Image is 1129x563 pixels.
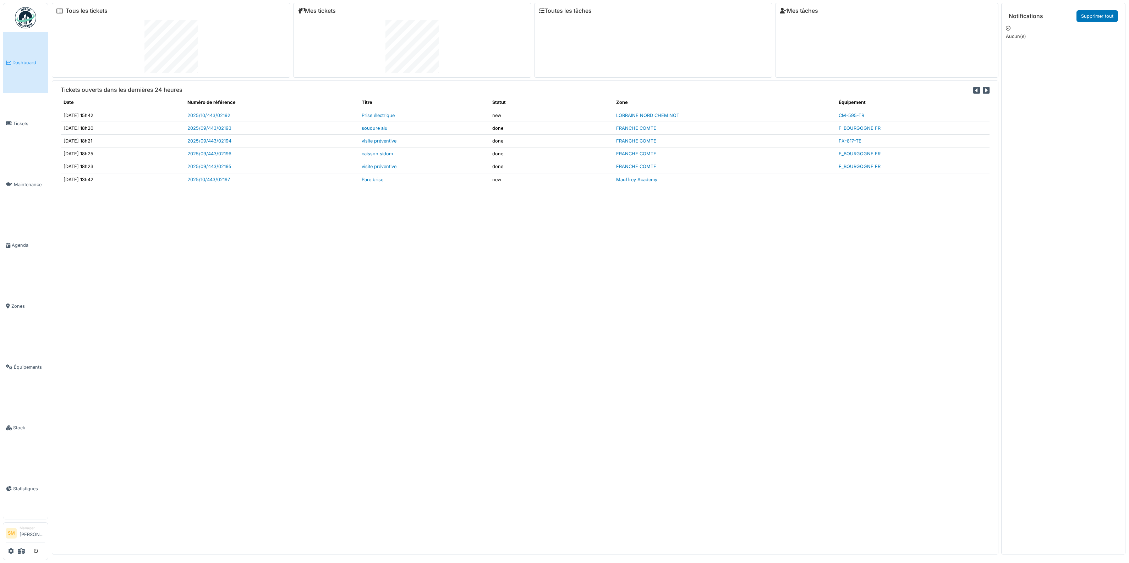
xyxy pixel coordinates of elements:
a: Toutes les tâches [539,7,592,14]
th: Date [61,96,185,109]
a: F_BOURGOGNE FR [839,164,881,169]
h6: Tickets ouverts dans les dernières 24 heures [61,87,182,93]
a: caisson sidom [362,151,393,156]
span: Maintenance [14,181,45,188]
th: Équipement [836,96,990,109]
a: 2025/09/443/02195 [187,164,231,169]
td: [DATE] 13h42 [61,173,185,186]
a: Agenda [3,215,48,276]
a: FX-817-TE [839,138,861,144]
td: [DATE] 18h20 [61,122,185,134]
td: new [489,173,613,186]
div: Manager [20,525,45,531]
a: F_BOURGOGNE FR [839,151,881,156]
a: Statistiques [3,458,48,519]
a: visite préventive [362,138,396,144]
td: done [489,147,613,160]
span: Tickets [13,120,45,127]
td: [DATE] 18h23 [61,160,185,173]
img: Badge_color-CXgf-gQk.svg [15,7,36,28]
a: FRANCHE COMTE [616,126,656,131]
td: [DATE] 18h21 [61,134,185,147]
a: 2025/10/443/02197 [187,177,230,182]
span: Agenda [12,242,45,249]
a: Zones [3,276,48,337]
li: [PERSON_NAME] [20,525,45,541]
a: FRANCHE COMTE [616,164,656,169]
td: done [489,160,613,173]
a: Supprimer tout [1076,10,1118,22]
th: Numéro de référence [185,96,359,109]
a: FRANCHE COMTE [616,151,656,156]
a: 2025/09/443/02193 [187,126,231,131]
td: done [489,134,613,147]
th: Statut [489,96,613,109]
li: SM [6,528,17,539]
span: Stock [13,424,45,431]
a: Équipements [3,336,48,397]
a: visite préventive [362,164,396,169]
a: 2025/09/443/02194 [187,138,231,144]
td: done [489,122,613,134]
a: Tickets [3,93,48,154]
th: Zone [613,96,836,109]
a: Stock [3,397,48,458]
a: Mes tâches [780,7,818,14]
a: SM Manager[PERSON_NAME] [6,525,45,542]
a: LORRAINE NORD CHEMINOT [616,113,679,118]
a: 2025/10/443/02192 [187,113,230,118]
td: [DATE] 18h25 [61,147,185,160]
a: FRANCHE COMTE [616,138,656,144]
span: Statistiques [13,485,45,492]
a: soudure alu [362,126,388,131]
a: Mauffrey Academy [616,177,657,182]
p: Aucun(e) [1006,33,1121,40]
a: Dashboard [3,32,48,93]
span: Dashboard [12,59,45,66]
td: new [489,109,613,122]
a: Pare brise [362,177,383,182]
a: F_BOURGOGNE FR [839,126,881,131]
span: Équipements [14,364,45,370]
th: Titre [359,96,489,109]
span: Zones [11,303,45,310]
a: CM-595-TR [839,113,864,118]
a: Maintenance [3,154,48,215]
h6: Notifications [1009,13,1043,19]
a: Prise électrique [362,113,395,118]
a: Mes tickets [298,7,336,14]
a: 2025/09/443/02196 [187,151,231,156]
td: [DATE] 15h42 [61,109,185,122]
a: Tous les tickets [66,7,108,14]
